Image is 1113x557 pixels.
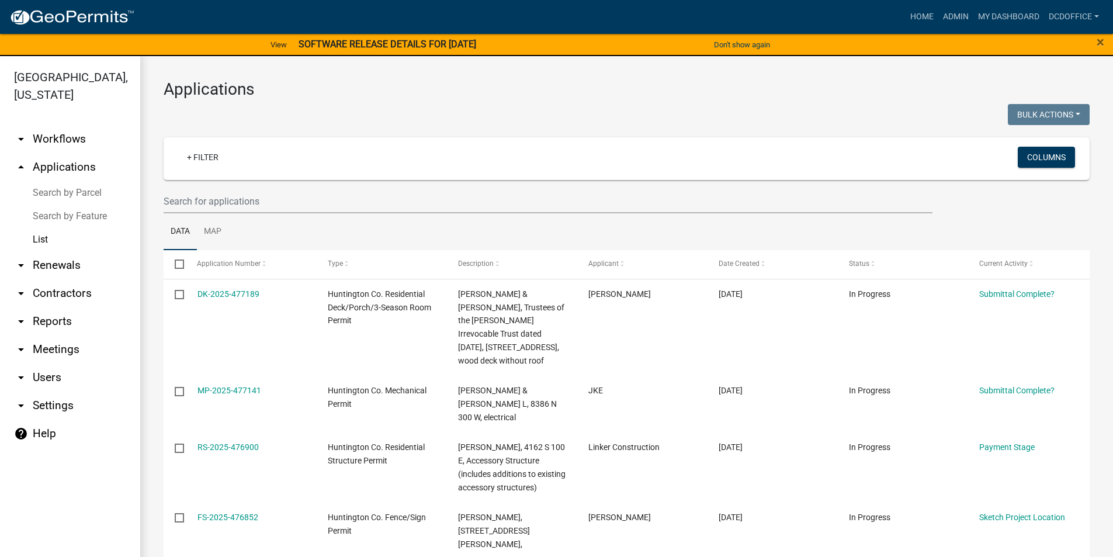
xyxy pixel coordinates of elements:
[197,513,258,522] a: FS-2025-476852
[328,442,425,465] span: Huntington Co. Residential Structure Permit
[709,35,775,54] button: Don't show again
[266,35,292,54] a: View
[979,289,1055,299] a: Submittal Complete?
[938,6,973,28] a: Admin
[14,342,28,357] i: arrow_drop_down
[979,442,1035,452] a: Payment Stage
[458,260,494,268] span: Description
[164,213,197,251] a: Data
[197,213,228,251] a: Map
[1044,6,1104,28] a: DCDOffice
[588,513,651,522] span: Jeffrey Gappa
[1097,35,1104,49] button: Close
[328,289,431,326] span: Huntington Co. Residential Deck/Porch/3-Season Room Permit
[458,386,557,422] span: Johnson, Tanner E & Rena L, 8386 N 300 W, electrical
[979,513,1065,522] a: Sketch Project Location
[719,289,743,299] span: 09/11/2025
[14,258,28,272] i: arrow_drop_down
[588,289,651,299] span: Jacob G Rudicel
[164,250,186,278] datatable-header-cell: Select
[164,189,932,213] input: Search for applications
[973,6,1044,28] a: My Dashboard
[458,289,564,365] span: Hull, Melanie & Stacy Knipscheer, Trustees of the James L Eckert Irrevocable Trust dated June 18,...
[577,250,708,278] datatable-header-cell: Applicant
[316,250,446,278] datatable-header-cell: Type
[719,513,743,522] span: 09/10/2025
[197,386,261,395] a: MP-2025-477141
[458,513,530,549] span: Jeffrey L Gappa, 586 S Clifton St,
[458,442,566,492] span: Linker, Edward M, 4162 S 100 E, Accessory Structure (includes additions to existing accessory str...
[447,250,577,278] datatable-header-cell: Description
[979,386,1055,395] a: Submittal Complete?
[906,6,938,28] a: Home
[588,442,660,452] span: Linker Construction
[178,147,228,168] a: + Filter
[719,442,743,452] span: 09/11/2025
[328,386,427,409] span: Huntington Co. Mechanical Permit
[849,513,890,522] span: In Progress
[299,39,476,50] strong: SOFTWARE RELEASE DETAILS FOR [DATE]
[1097,34,1104,50] span: ×
[719,260,760,268] span: Date Created
[708,250,838,278] datatable-header-cell: Date Created
[1008,104,1090,125] button: Bulk Actions
[14,399,28,413] i: arrow_drop_down
[14,371,28,385] i: arrow_drop_down
[14,132,28,146] i: arrow_drop_down
[197,289,259,299] a: DK-2025-477189
[849,260,869,268] span: Status
[979,260,1028,268] span: Current Activity
[968,250,1098,278] datatable-header-cell: Current Activity
[328,260,343,268] span: Type
[849,289,890,299] span: In Progress
[14,286,28,300] i: arrow_drop_down
[14,427,28,441] i: help
[164,79,1090,99] h3: Applications
[849,386,890,395] span: In Progress
[719,386,743,395] span: 09/11/2025
[14,160,28,174] i: arrow_drop_up
[849,442,890,452] span: In Progress
[197,442,259,452] a: RS-2025-476900
[838,250,968,278] datatable-header-cell: Status
[186,250,316,278] datatable-header-cell: Application Number
[14,314,28,328] i: arrow_drop_down
[197,260,261,268] span: Application Number
[1018,147,1075,168] button: Columns
[588,260,619,268] span: Applicant
[588,386,603,395] span: JKE
[328,513,426,535] span: Huntington Co. Fence/Sign Permit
